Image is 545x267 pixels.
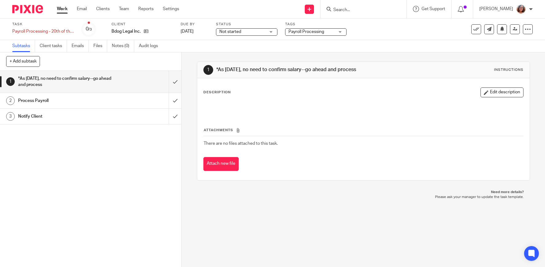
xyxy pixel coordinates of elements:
input: Search [333,7,388,13]
h1: Process Payroll [18,96,115,105]
span: Attachments [204,128,233,132]
p: Bdog Legal Inc. [112,28,141,34]
p: [PERSON_NAME] [479,6,513,12]
label: Status [216,22,277,27]
label: Task [12,22,74,27]
span: There are no files attached to this task. [204,141,278,146]
div: 1 [203,65,213,75]
label: Due by [181,22,208,27]
a: Notes (0) [112,40,134,52]
small: /3 [88,28,92,31]
a: Emails [72,40,89,52]
button: Attach new file [203,157,239,171]
button: + Add subtask [6,56,40,67]
img: Pixie [12,5,43,13]
div: 3 [6,112,15,121]
h1: *As [DATE], no need to confirm salary--go ahead and process [18,74,115,90]
a: Work [57,6,68,12]
div: 1 [6,77,15,86]
div: Payroll Processing - 20th of the Month - Bdog Legal [12,28,74,34]
div: 2 [6,96,15,105]
span: [DATE] [181,29,194,34]
p: Please ask your manager to update the task template. [203,195,524,200]
a: Audit logs [139,40,163,52]
span: Payroll Processing [288,30,324,34]
h1: Notify Client [18,112,115,121]
span: Get Support [421,7,445,11]
p: Need more details? [203,190,524,195]
span: Not started [219,30,241,34]
label: Tags [285,22,347,27]
button: Edit description [480,87,523,97]
a: Clients [96,6,110,12]
p: Description [203,90,231,95]
div: 0 [86,26,92,33]
label: Client [112,22,173,27]
img: LB%20Reg%20Headshot%208-2-23.jpg [516,4,526,14]
a: Reports [138,6,154,12]
div: Instructions [494,67,523,72]
a: Settings [163,6,179,12]
a: Email [77,6,87,12]
a: Subtasks [12,40,35,52]
a: Files [93,40,107,52]
a: Team [119,6,129,12]
h1: *As [DATE], no need to confirm salary--go ahead and process [216,67,376,73]
a: Client tasks [40,40,67,52]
